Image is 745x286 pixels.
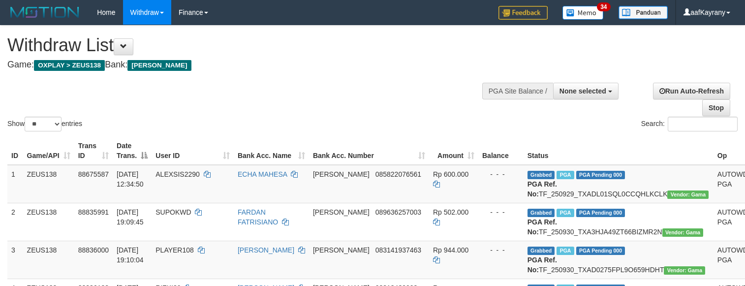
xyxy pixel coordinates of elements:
[23,165,74,203] td: ZEUS138
[313,246,370,254] span: [PERSON_NAME]
[23,241,74,279] td: ZEUS138
[524,165,714,203] td: TF_250929_TXADL01SQL0CCQHLKCLK
[557,247,574,255] span: Marked by aafpengsreynich
[433,246,468,254] span: Rp 944.000
[7,165,23,203] td: 1
[74,137,113,165] th: Trans ID: activate to sort column ascending
[78,208,109,216] span: 88835991
[562,6,604,20] img: Button%20Memo.svg
[375,246,421,254] span: Copy 083141937463 to clipboard
[433,170,468,178] span: Rp 600.000
[528,171,555,179] span: Grabbed
[7,35,487,55] h1: Withdraw List
[7,137,23,165] th: ID
[482,83,553,99] div: PGA Site Balance /
[653,83,730,99] a: Run Auto-Refresh
[117,170,144,188] span: [DATE] 12:34:50
[234,137,309,165] th: Bank Acc. Name: activate to sort column ascending
[664,266,705,275] span: Vendor URL: https://trx31.1velocity.biz
[127,60,191,71] span: [PERSON_NAME]
[557,209,574,217] span: Marked by aafpengsreynich
[482,169,520,179] div: - - -
[375,208,421,216] span: Copy 089636257003 to clipboard
[576,247,625,255] span: PGA Pending
[528,218,557,236] b: PGA Ref. No:
[238,246,294,254] a: [PERSON_NAME]
[524,203,714,241] td: TF_250930_TXA3HJA49ZT66BIZMR2N
[524,137,714,165] th: Status
[433,208,468,216] span: Rp 502.000
[553,83,619,99] button: None selected
[662,228,704,237] span: Vendor URL: https://trx31.1velocity.biz
[155,208,191,216] span: SUPOKWD
[155,246,194,254] span: PLAYER108
[7,241,23,279] td: 3
[528,256,557,274] b: PGA Ref. No:
[7,60,487,70] h4: Game: Bank:
[152,137,234,165] th: User ID: activate to sort column ascending
[113,137,152,165] th: Date Trans.: activate to sort column descending
[528,247,555,255] span: Grabbed
[528,180,557,198] b: PGA Ref. No:
[23,137,74,165] th: Game/API: activate to sort column ascending
[478,137,524,165] th: Balance
[429,137,478,165] th: Amount: activate to sort column ascending
[117,208,144,226] span: [DATE] 19:09:45
[238,208,278,226] a: FARDAN FATRISIANO
[23,203,74,241] td: ZEUS138
[524,241,714,279] td: TF_250930_TXAD0275FPL9O659HDHT
[117,246,144,264] span: [DATE] 19:10:04
[576,171,625,179] span: PGA Pending
[25,117,62,131] select: Showentries
[155,170,200,178] span: ALEXSIS2290
[641,117,738,131] label: Search:
[482,207,520,217] div: - - -
[78,170,109,178] span: 88675587
[576,209,625,217] span: PGA Pending
[597,2,610,11] span: 34
[78,246,109,254] span: 88836000
[482,245,520,255] div: - - -
[309,137,429,165] th: Bank Acc. Number: activate to sort column ascending
[375,170,421,178] span: Copy 085822076561 to clipboard
[7,5,82,20] img: MOTION_logo.png
[313,208,370,216] span: [PERSON_NAME]
[7,117,82,131] label: Show entries
[34,60,105,71] span: OXPLAY > ZEUS138
[238,170,287,178] a: ECHA MAHESA
[667,191,709,199] span: Vendor URL: https://trx31.1velocity.biz
[498,6,548,20] img: Feedback.jpg
[313,170,370,178] span: [PERSON_NAME]
[619,6,668,19] img: panduan.png
[557,171,574,179] span: Marked by aafpengsreynich
[528,209,555,217] span: Grabbed
[559,87,606,95] span: None selected
[668,117,738,131] input: Search:
[7,203,23,241] td: 2
[702,99,730,116] a: Stop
